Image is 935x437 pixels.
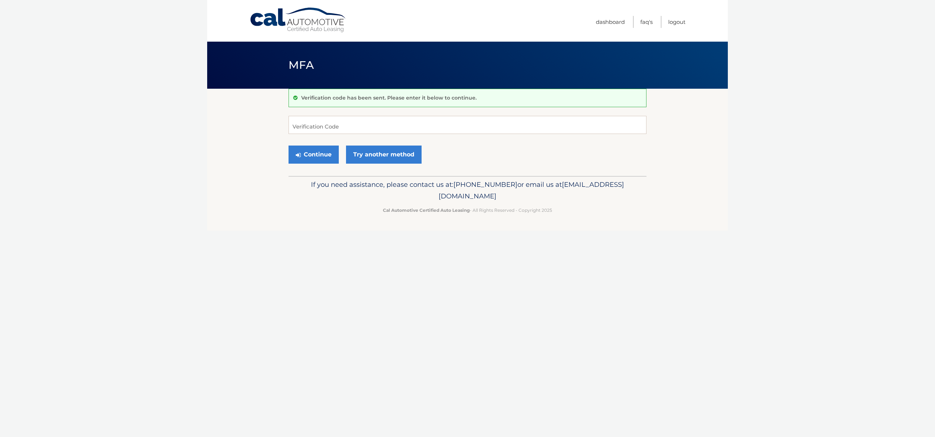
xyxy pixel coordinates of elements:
a: Try another method [346,146,422,164]
p: Verification code has been sent. Please enter it below to continue. [301,94,477,101]
a: Cal Automotive [249,7,347,33]
a: Dashboard [596,16,625,28]
a: FAQ's [640,16,653,28]
input: Verification Code [289,116,646,134]
p: If you need assistance, please contact us at: or email us at [293,179,642,202]
p: - All Rights Reserved - Copyright 2025 [293,206,642,214]
span: MFA [289,58,314,72]
a: Logout [668,16,686,28]
button: Continue [289,146,339,164]
span: [EMAIL_ADDRESS][DOMAIN_NAME] [439,180,624,200]
span: [PHONE_NUMBER] [453,180,517,189]
strong: Cal Automotive Certified Auto Leasing [383,207,470,213]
